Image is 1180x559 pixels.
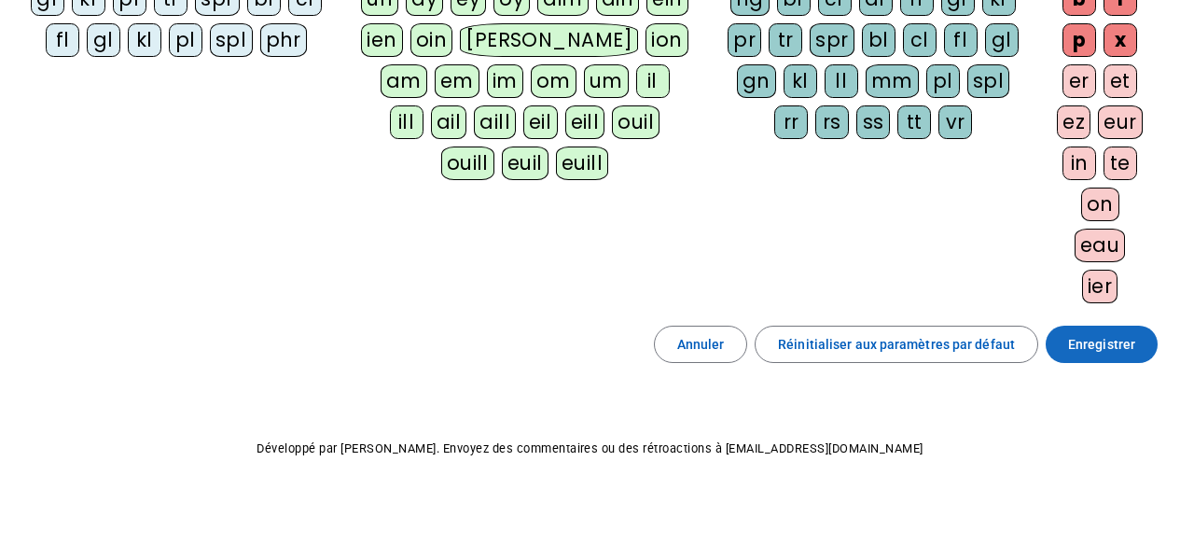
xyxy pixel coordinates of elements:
span: Réinitialiser aux paramètres par défaut [778,333,1015,356]
div: in [1062,147,1096,180]
div: gn [737,64,776,98]
div: am [381,64,427,98]
div: vr [938,105,972,139]
div: et [1104,64,1137,98]
div: fl [944,23,978,57]
div: ss [856,105,890,139]
div: p [1062,23,1096,57]
div: bl [862,23,895,57]
div: cl [903,23,937,57]
button: Annuler [654,326,748,363]
div: er [1062,64,1096,98]
div: phr [260,23,308,57]
div: pr [728,23,761,57]
div: om [531,64,576,98]
div: kl [128,23,161,57]
div: [PERSON_NAME] [460,23,638,57]
div: pl [169,23,202,57]
span: Enregistrer [1068,333,1135,356]
div: eau [1075,229,1126,262]
div: x [1104,23,1137,57]
div: spl [967,64,1010,98]
div: gl [87,23,120,57]
div: fl [46,23,79,57]
div: on [1081,188,1119,221]
div: kl [784,64,817,98]
div: ien [361,23,403,57]
div: ion [646,23,688,57]
div: um [584,64,629,98]
div: ez [1057,105,1090,139]
div: ouil [612,105,659,139]
p: Développé par [PERSON_NAME]. Envoyez des commentaires ou des rétroactions à [EMAIL_ADDRESS][DOMAI... [15,438,1165,460]
div: em [435,64,479,98]
div: rs [815,105,849,139]
div: ier [1082,270,1118,303]
div: ail [431,105,467,139]
div: euil [502,147,548,180]
button: Enregistrer [1046,326,1158,363]
div: eill [565,105,605,139]
span: Annuler [677,333,725,356]
div: ill [390,105,423,139]
button: Réinitialiser aux paramètres par défaut [755,326,1038,363]
div: euill [556,147,608,180]
div: ll [825,64,858,98]
div: eil [523,105,558,139]
div: pl [926,64,960,98]
div: spl [210,23,253,57]
div: tt [897,105,931,139]
div: aill [474,105,516,139]
div: il [636,64,670,98]
div: gl [985,23,1019,57]
div: eur [1098,105,1143,139]
div: ouill [441,147,494,180]
div: oin [410,23,453,57]
div: rr [774,105,808,139]
div: im [487,64,523,98]
div: tr [769,23,802,57]
div: mm [866,64,919,98]
div: te [1104,147,1137,180]
div: spr [810,23,854,57]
